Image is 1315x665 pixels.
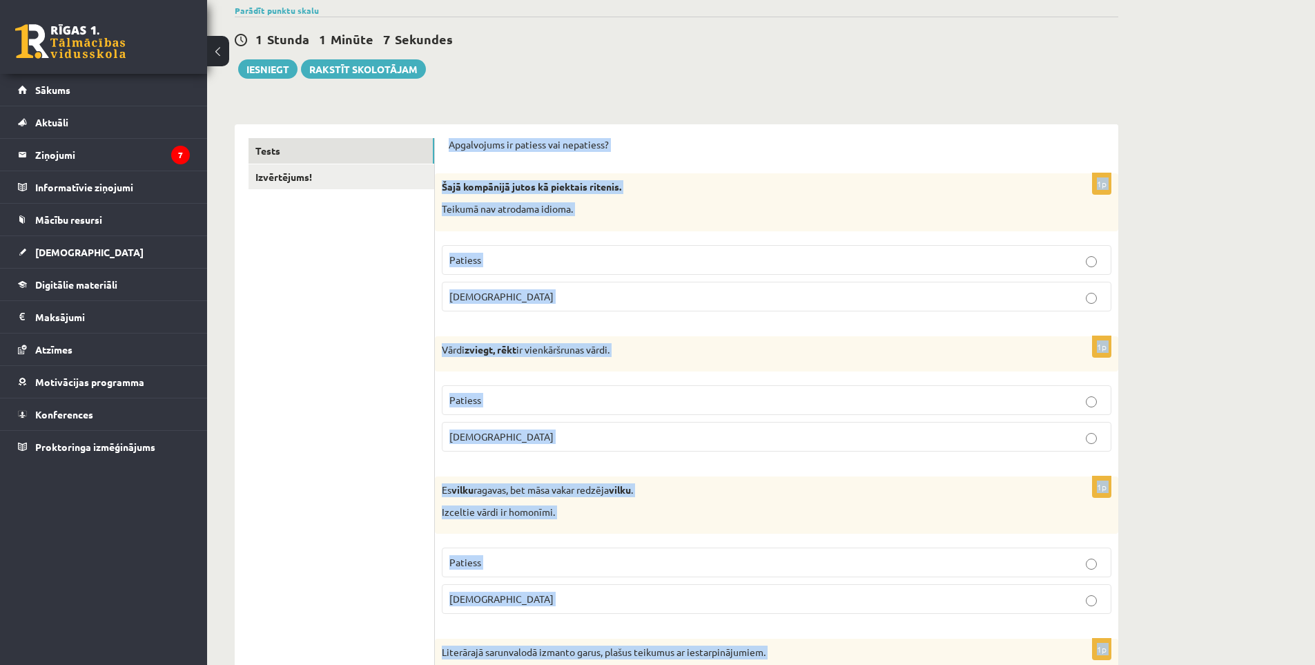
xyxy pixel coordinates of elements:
[235,5,319,16] a: Parādīt punktu skalu
[18,301,190,333] a: Maksājumi
[1086,595,1097,606] input: [DEMOGRAPHIC_DATA]
[267,31,309,47] span: Stunda
[449,556,481,568] span: Patiess
[1086,293,1097,304] input: [DEMOGRAPHIC_DATA]
[1086,256,1097,267] input: Patiess
[35,84,70,96] span: Sākums
[442,343,1042,357] p: Vārdi ir vienkāršrunas vārdi.
[35,441,155,453] span: Proktoringa izmēģinājums
[449,138,1104,152] p: Apgalvojums ir patiess vai nepatiess?
[18,74,190,106] a: Sākums
[1092,336,1111,358] p: 1p
[18,366,190,398] a: Motivācijas programma
[319,31,326,47] span: 1
[171,146,190,164] i: 7
[449,430,554,443] span: [DEMOGRAPHIC_DATA]
[442,180,621,193] strong: Šajā kompānijā jutos kā piektais ritenis.
[451,483,474,496] strong: vilku
[609,483,631,496] strong: vilku
[249,164,434,190] a: Izvērtējums!
[1086,396,1097,407] input: Patiess
[255,31,262,47] span: 1
[35,213,102,226] span: Mācību resursi
[35,376,144,388] span: Motivācijas programma
[18,106,190,138] a: Aktuāli
[15,24,126,59] a: Rīgas 1. Tālmācības vidusskola
[35,246,144,258] span: [DEMOGRAPHIC_DATA]
[35,278,117,291] span: Digitālie materiāli
[35,171,190,203] legend: Informatīvie ziņojumi
[18,334,190,365] a: Atzīmes
[18,204,190,235] a: Mācību resursi
[301,59,426,79] a: Rakstīt skolotājam
[18,236,190,268] a: [DEMOGRAPHIC_DATA]
[18,139,190,171] a: Ziņojumi7
[18,431,190,463] a: Proktoringa izmēģinājums
[449,253,481,266] span: Patiess
[442,505,1042,519] p: Izceltie vārdi ir homonīmi.
[35,343,72,356] span: Atzīmes
[395,31,453,47] span: Sekundes
[465,343,516,356] strong: zviegt, rēkt
[442,202,1042,216] p: Teikumā nav atrodama idioma.
[35,301,190,333] legend: Maksājumi
[18,171,190,203] a: Informatīvie ziņojumi
[238,59,298,79] button: Iesniegt
[331,31,373,47] span: Minūte
[35,139,190,171] legend: Ziņojumi
[449,394,481,406] span: Patiess
[249,138,434,164] a: Tests
[1086,559,1097,570] input: Patiess
[442,483,1042,497] p: Es ragavas, bet māsa vakar redzēja .
[18,398,190,430] a: Konferences
[383,31,390,47] span: 7
[18,269,190,300] a: Digitālie materiāli
[1086,433,1097,444] input: [DEMOGRAPHIC_DATA]
[35,116,68,128] span: Aktuāli
[449,290,554,302] span: [DEMOGRAPHIC_DATA]
[1092,173,1111,195] p: 1p
[1092,638,1111,660] p: 1p
[449,592,554,605] span: [DEMOGRAPHIC_DATA]
[35,408,93,421] span: Konferences
[442,646,1042,659] p: Literārajā sarunvalodā izmanto garus, plašus teikumus ar iestarpinājumiem.
[1092,476,1111,498] p: 1p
